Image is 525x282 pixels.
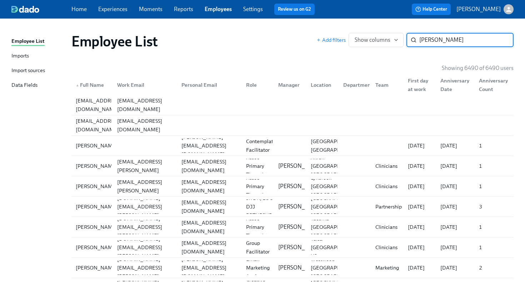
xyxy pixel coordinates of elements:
img: dado [11,6,39,13]
div: Full Name [73,81,111,89]
div: Partnerships [372,202,407,211]
div: Imports [11,52,29,61]
div: Assoc Primary Therapist [243,173,273,199]
div: Import sources [11,66,45,75]
div: Personal Email [179,81,240,89]
div: Anniversary Date [435,78,474,92]
a: [PERSON_NAME][PERSON_NAME][DOMAIN_NAME][EMAIL_ADDRESS][PERSON_NAME][DOMAIN_NAME][PERSON_NAME][EMA... [71,258,514,278]
div: [DATE] [437,202,474,211]
div: [PERSON_NAME] [73,162,120,170]
div: ▲Full Name [73,78,111,92]
div: Assoc Primary Therapist [243,153,273,179]
div: [DATE] [405,202,435,211]
div: Location [305,78,337,92]
div: 1 [476,243,512,252]
div: [DATE] [405,243,435,252]
input: Search by name [419,33,514,47]
button: Help Center [412,4,451,15]
a: [PERSON_NAME][PERSON_NAME][DOMAIN_NAME][EMAIL_ADDRESS][PERSON_NAME][DOMAIN_NAME][EMAIL_ADDRESS][D... [71,217,514,237]
div: [EMAIL_ADDRESS][DOMAIN_NAME] [73,96,124,114]
div: Assoc Primary Therapist [243,214,273,240]
div: 1 [476,223,512,231]
div: Department [340,81,376,89]
div: Tulsa [GEOGRAPHIC_DATA] US [308,235,366,260]
div: 2 [476,263,512,272]
div: [PERSON_NAME] [73,141,120,150]
div: Akron [GEOGRAPHIC_DATA] [GEOGRAPHIC_DATA] [308,153,366,179]
div: Marketing [372,263,402,272]
a: [PERSON_NAME][PERSON_NAME][EMAIL_ADDRESS][PERSON_NAME][DOMAIN_NAME][EMAIL_ADDRESS][DOMAIN_NAME]As... [71,156,514,176]
div: Role [240,78,273,92]
a: Employees [205,6,232,12]
div: [DATE] [437,223,474,231]
a: [PERSON_NAME][PERSON_NAME][DOMAIN_NAME][EMAIL_ADDRESS][PERSON_NAME][DOMAIN_NAME][EMAIL_ADDRESS][D... [71,197,514,217]
div: [GEOGRAPHIC_DATA] [GEOGRAPHIC_DATA] [GEOGRAPHIC_DATA] [308,194,366,220]
div: [EMAIL_ADDRESS][DOMAIN_NAME] [179,218,240,236]
div: [EMAIL_ADDRESS][DOMAIN_NAME] [114,117,176,134]
div: [PERSON_NAME] [73,223,120,231]
p: [PERSON_NAME] [278,162,322,170]
div: [PERSON_NAME][PERSON_NAME][EMAIL_ADDRESS][PERSON_NAME][DOMAIN_NAME][EMAIL_ADDRESS][DOMAIN_NAME]As... [71,176,514,196]
div: [DATE] [405,263,435,272]
div: Clinicians [372,182,402,191]
div: [EMAIL_ADDRESS][DOMAIN_NAME] [179,157,240,175]
span: Add filters [316,36,346,44]
a: [PERSON_NAME][PERSON_NAME][EMAIL_ADDRESS][DOMAIN_NAME]Contemplative Facilitator[GEOGRAPHIC_DATA],... [71,136,514,156]
a: Home [71,6,87,12]
div: Clinicians [372,223,402,231]
div: Lynbrook [GEOGRAPHIC_DATA] [GEOGRAPHIC_DATA] [308,173,366,199]
div: [EMAIL_ADDRESS][DOMAIN_NAME] [179,239,240,256]
p: [PERSON_NAME] [278,182,322,190]
a: Experiences [98,6,127,12]
p: [PERSON_NAME] [278,223,322,231]
p: [PERSON_NAME] [278,203,322,211]
div: [DATE] [405,223,435,231]
div: [DATE] [405,162,435,170]
div: 3 [476,202,512,211]
div: [PERSON_NAME][DOMAIN_NAME][EMAIL_ADDRESS][PERSON_NAME][DOMAIN_NAME] [114,206,176,248]
a: Settings [243,6,263,12]
div: Email Marketing Analyst [243,255,273,281]
div: [PERSON_NAME][EMAIL_ADDRESS][PERSON_NAME][DOMAIN_NAME] [114,149,176,183]
div: [GEOGRAPHIC_DATA], [GEOGRAPHIC_DATA] [308,137,367,154]
div: First day at work [405,76,435,94]
div: [EMAIL_ADDRESS][DOMAIN_NAME] [179,198,240,215]
a: [EMAIL_ADDRESS][DOMAIN_NAME][EMAIL_ADDRESS][DOMAIN_NAME] [71,115,514,136]
div: 1 [476,182,512,191]
a: Moments [139,6,162,12]
div: Manager [272,78,305,92]
div: [EMAIL_ADDRESS][DOMAIN_NAME] [179,178,240,195]
div: Group Facilitator [243,239,273,256]
div: Anniversary Count [473,78,512,92]
a: Import sources [11,66,66,75]
span: Show columns [355,36,397,44]
button: Show columns [349,33,404,47]
a: [EMAIL_ADDRESS][DOMAIN_NAME][EMAIL_ADDRESS][DOMAIN_NAME] [71,95,514,115]
div: [EMAIL_ADDRESS][DOMAIN_NAME][EMAIL_ADDRESS][DOMAIN_NAME] [71,115,514,135]
div: SR DR, Ed & DJJ PRTNRSHPS [243,194,277,220]
div: Clinicians [372,162,402,170]
div: [PERSON_NAME][DOMAIN_NAME][EMAIL_ADDRESS][PERSON_NAME][DOMAIN_NAME] [114,185,176,228]
div: Work Email [114,81,176,89]
div: [DATE] [437,182,474,191]
a: Review us on G2 [278,6,311,13]
div: [PERSON_NAME][PERSON_NAME][DOMAIN_NAME][EMAIL_ADDRESS][PERSON_NAME][DOMAIN_NAME][EMAIL_ADDRESS][D... [71,237,514,257]
div: Tacoma [GEOGRAPHIC_DATA] [GEOGRAPHIC_DATA] [308,214,366,240]
div: [PERSON_NAME][EMAIL_ADDRESS][PERSON_NAME][DOMAIN_NAME] [114,169,176,203]
div: Contemplative Facilitator [243,137,283,154]
p: [PERSON_NAME] [456,5,501,13]
a: [PERSON_NAME][PERSON_NAME][EMAIL_ADDRESS][PERSON_NAME][DOMAIN_NAME][EMAIL_ADDRESS][DOMAIN_NAME]As... [71,176,514,197]
div: [PERSON_NAME] [73,202,120,211]
div: First day at work [402,78,435,92]
div: Data Fields [11,81,37,90]
div: Personal Email [176,78,240,92]
div: Department [337,78,370,92]
div: [PERSON_NAME][EMAIL_ADDRESS][DOMAIN_NAME] [179,133,240,158]
p: Showing 6490 of 6490 users [442,64,514,72]
p: [PERSON_NAME] [278,243,322,251]
button: [PERSON_NAME] [456,4,514,14]
span: ▲ [76,84,79,87]
div: [DATE] [405,141,435,150]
